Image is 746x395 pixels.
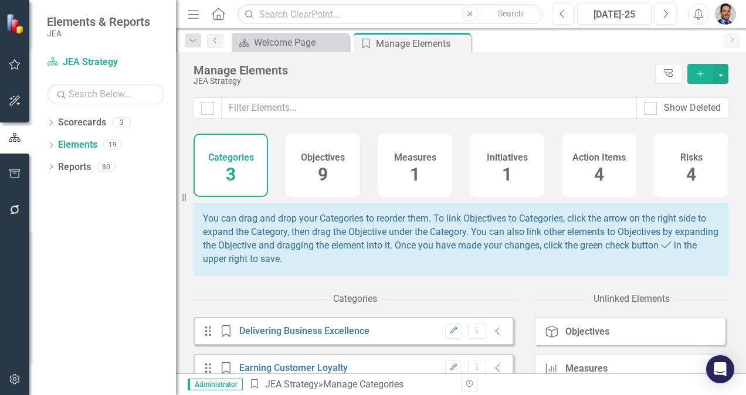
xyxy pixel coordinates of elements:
h4: Risks [680,152,703,163]
div: You can drag and drop your Categories to reorder them. To link Objectives to Categories, click th... [194,203,728,275]
h4: Initiatives [487,152,528,163]
span: Elements & Reports [47,15,150,29]
div: » Manage Categories [249,378,452,391]
div: Open Intercom Messenger [706,355,734,383]
a: JEA Strategy [265,379,318,390]
div: Categories [333,292,377,306]
a: Delivering Business Excellence [239,325,369,336]
div: Objectives [565,326,609,337]
span: Administrator [188,379,243,390]
span: 1 [410,164,420,185]
a: Elements [58,138,97,152]
a: Earning Customer Loyalty [239,362,348,373]
input: Search ClearPoint... [238,4,543,25]
div: JEA Strategy [194,77,649,86]
div: Unlinked Elements [594,292,670,306]
span: 4 [594,164,604,185]
a: Welcome Page [235,35,346,50]
h4: Measures [394,152,436,163]
span: 4 [686,164,696,185]
div: Manage Elements [194,64,649,77]
button: Search [481,6,540,22]
a: Reports [58,161,91,174]
button: [DATE]-25 [577,4,652,25]
h4: Objectives [301,152,345,163]
span: 9 [318,164,328,185]
img: Christopher Barrett [715,4,736,25]
a: Scorecards [58,116,106,130]
div: Manage Elements [376,36,468,51]
div: 80 [97,162,116,172]
div: Measures [565,363,608,374]
small: JEA [47,29,150,38]
div: Show Deleted [664,101,721,115]
span: 1 [502,164,512,185]
img: ClearPoint Strategy [6,13,26,34]
input: Filter Elements... [221,97,637,119]
input: Search Below... [47,84,164,104]
h4: Action Items [572,152,626,163]
div: [DATE]-25 [581,8,647,22]
h4: Categories [208,152,254,163]
div: 3 [112,118,131,128]
a: JEA Strategy [47,56,164,69]
span: Search [498,9,523,18]
div: 19 [103,140,122,150]
div: Welcome Page [254,35,346,50]
span: 3 [226,164,236,185]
